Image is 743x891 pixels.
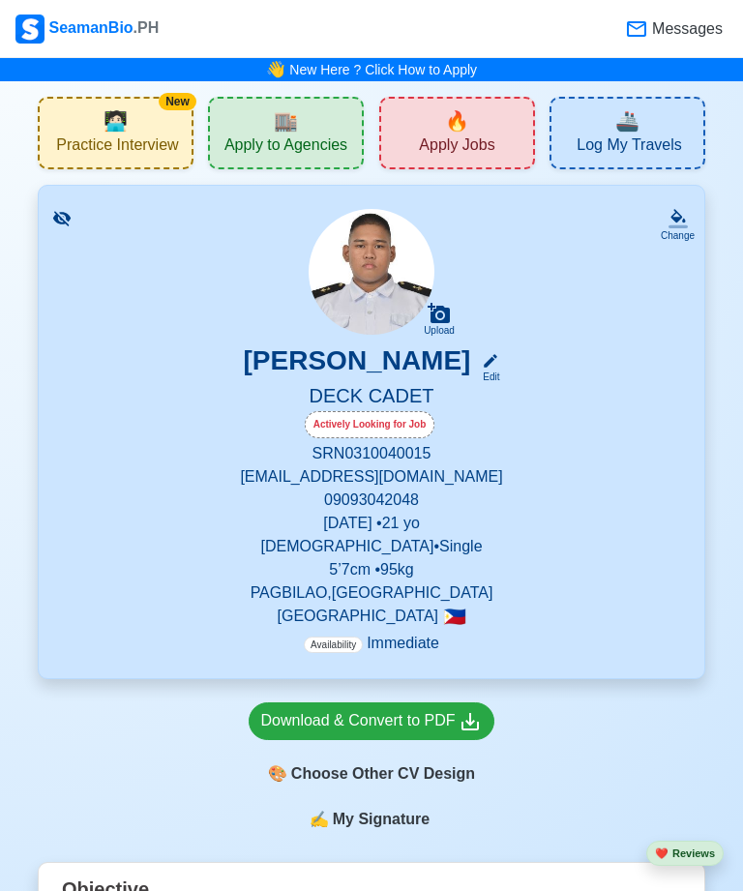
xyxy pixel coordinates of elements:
span: 🇵🇭 [443,608,466,626]
h3: [PERSON_NAME] [244,344,471,384]
span: Availability [304,637,363,653]
span: Messages [648,17,723,41]
p: [DATE] • 21 yo [62,512,681,535]
div: SeamanBio [15,15,159,44]
a: New Here ? Click How to Apply [289,62,477,77]
div: Download & Convert to PDF [261,709,483,733]
span: agencies [274,106,298,135]
span: sign [310,808,329,831]
h5: DECK CADET [62,384,681,411]
p: Immediate [304,632,439,655]
span: heart [655,847,669,859]
p: 09093042048 [62,489,681,512]
div: New [159,93,196,110]
div: Choose Other CV Design [249,756,495,792]
span: Practice Interview [56,135,178,160]
span: bell [263,56,288,84]
span: Apply to Agencies [224,135,347,160]
img: Logo [15,15,45,44]
p: [EMAIL_ADDRESS][DOMAIN_NAME] [62,465,681,489]
a: Download & Convert to PDF [249,702,495,740]
p: PAGBILAO,[GEOGRAPHIC_DATA] [62,581,681,605]
p: [DEMOGRAPHIC_DATA] • Single [62,535,681,558]
span: new [445,106,469,135]
span: My Signature [329,808,433,831]
p: SRN 0310040015 [62,442,681,465]
button: heartReviews [646,841,724,867]
div: Upload [424,325,455,337]
span: Apply Jobs [419,135,494,160]
span: Log My Travels [577,135,681,160]
span: travel [615,106,639,135]
p: [GEOGRAPHIC_DATA] [62,605,681,628]
div: Edit [474,370,499,384]
div: Change [661,228,695,243]
span: interview [104,106,128,135]
span: paint [268,762,287,786]
p: 5’7 cm • 95 kg [62,558,681,581]
div: Actively Looking for Job [305,411,435,438]
span: .PH [134,19,160,36]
